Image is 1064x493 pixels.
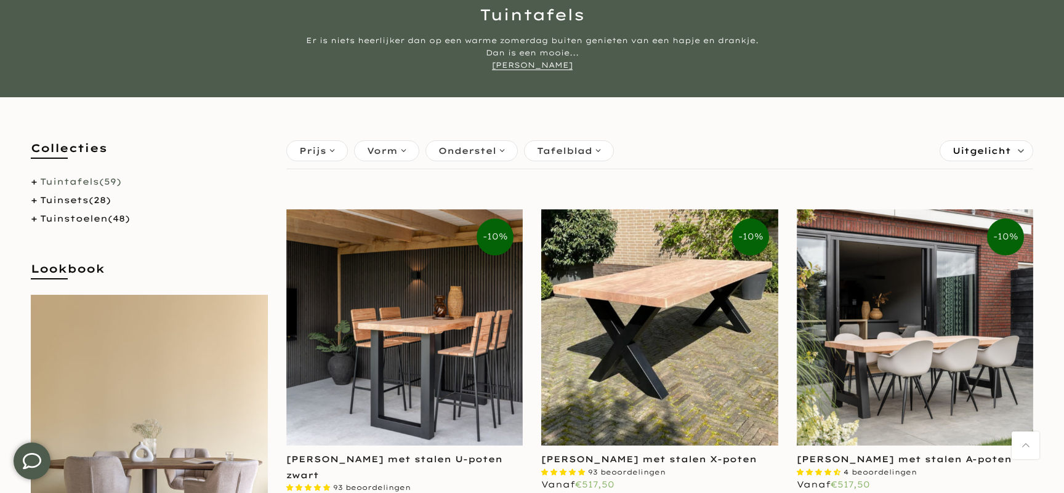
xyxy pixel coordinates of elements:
[1,430,63,492] iframe: toggle-frame
[537,144,592,158] span: Tafelblad
[40,194,111,206] a: Tuinsets(28)
[299,144,326,158] span: Prijs
[1012,431,1039,459] a: Terug naar boven
[99,176,121,187] span: (59)
[286,483,333,492] span: 4.87 stars
[286,454,502,480] a: [PERSON_NAME] met stalen U-poten zwart
[797,454,1012,465] a: [PERSON_NAME] met stalen A-poten
[31,261,268,289] h5: Lookbook
[108,213,130,224] span: (48)
[40,213,130,224] a: Tuinstoelen(48)
[987,218,1024,255] span: -10%
[541,468,588,476] span: 4.87 stars
[575,479,615,490] span: €517,50
[953,141,1011,161] span: Uitgelicht
[477,218,514,255] span: -10%
[31,140,268,168] h5: Collecties
[492,60,573,70] a: [PERSON_NAME]
[40,176,121,187] a: Tuintafels(59)
[89,194,111,206] span: (28)
[438,144,496,158] span: Onderstel
[172,7,892,22] h1: Tuintafels
[831,479,870,490] span: €517,50
[367,144,398,158] span: Vorm
[732,218,769,255] span: -10%
[940,141,1033,161] label: Sorteren:Uitgelicht
[844,468,917,476] span: 4 beoordelingen
[588,468,666,476] span: 93 beoordelingen
[541,479,615,490] span: Vanaf
[797,479,870,490] span: Vanaf
[797,468,844,476] span: 4.50 stars
[541,454,757,465] a: [PERSON_NAME] met stalen X-poten
[301,34,763,71] div: Er is niets heerlijker dan op een warme zomerdag buiten genieten van een hapje en drankje. Dan is...
[333,483,411,492] span: 93 beoordelingen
